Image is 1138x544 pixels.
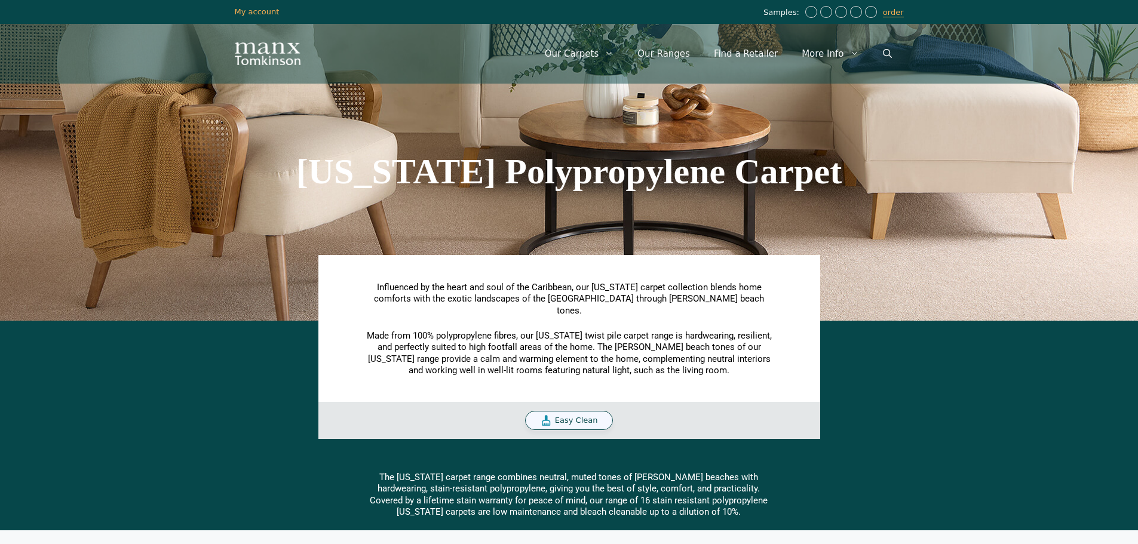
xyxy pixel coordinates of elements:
a: Our Carpets [533,36,626,72]
span: Influenced by the heart and soul of the Caribbean, our [US_STATE] carpet collection blends home c... [374,282,764,316]
nav: Primary [533,36,904,72]
div: The [US_STATE] carpet range combines neutral, muted tones of [PERSON_NAME] beaches with hardweari... [362,472,777,518]
span: Easy Clean [555,416,598,426]
span: Made from 100% polypropylene fibres, our [US_STATE] twist pile carpet range is hardwearing, resil... [367,330,772,376]
img: Manx Tomkinson [235,42,300,65]
h1: [US_STATE] Polypropylene Carpet [235,153,904,189]
a: Find a Retailer [702,36,790,72]
a: More Info [790,36,870,72]
a: Open Search Bar [871,36,904,72]
span: Samples: [763,8,802,18]
a: Our Ranges [625,36,702,72]
a: My account [235,7,280,16]
a: order [883,8,904,17]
